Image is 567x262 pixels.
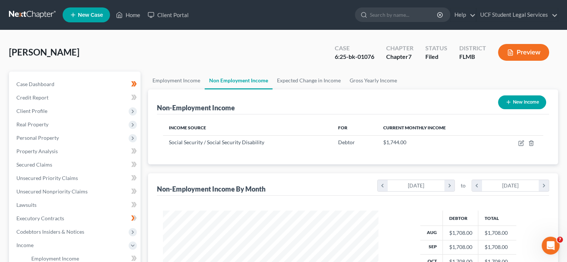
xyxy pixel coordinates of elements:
span: Credit Report [16,94,48,101]
td: $1,708.00 [478,226,516,240]
span: New Case [78,12,103,18]
span: to [461,182,466,189]
div: Filed [425,53,447,61]
span: Unsecured Priority Claims [16,175,78,181]
span: Case Dashboard [16,81,54,87]
textarea: Message… [6,189,143,202]
span: Employment Income [31,255,79,262]
i: chevron_right [444,180,454,191]
div: Chapter [386,53,413,61]
span: Lawsuits [16,202,37,208]
a: Property Analysis [10,145,141,158]
a: Help [451,8,476,22]
a: Case Dashboard [10,78,141,91]
span: For [338,125,347,130]
a: UCF Student Legal Services [476,8,558,22]
i: chevron_left [378,180,388,191]
span: 7 [408,53,412,60]
div: 6:25-bk-01076 [335,53,374,61]
a: Lawsuits [10,198,141,212]
button: New Income [498,95,546,109]
div: $1,708.00 [449,229,472,237]
span: Income Source [169,125,206,130]
span: Social Security / Social Security Disability [169,139,264,145]
span: Current Monthly Income [383,125,446,130]
span: Executory Contracts [16,215,64,221]
a: Employment Income [148,72,205,89]
button: Start recording [47,205,53,211]
button: Emoji picker [12,205,18,211]
button: Home [117,3,131,17]
a: Secured Claims [10,158,141,171]
th: Debtor [443,211,478,225]
iframe: Intercom live chat [542,237,560,255]
div: [DATE] [388,180,445,191]
input: Search by name... [370,8,438,22]
p: Active 30m ago [36,9,74,17]
span: Client Profile [16,108,47,114]
span: 7 [557,237,563,243]
span: Debtor [338,139,355,145]
div: [PERSON_NAME] • 15m ago [12,138,75,143]
span: Real Property [16,121,48,127]
div: FLMB [459,53,486,61]
th: Total [478,211,516,225]
a: Home [112,8,144,22]
div: [DATE] [482,180,539,191]
b: 🚨ATTN: [GEOGRAPHIC_DATA] of [US_STATE] [12,63,106,77]
div: Katie says… [6,59,143,153]
div: District [459,44,486,53]
a: Executory Contracts [10,212,141,225]
a: Unsecured Priority Claims [10,171,141,185]
div: $1,708.00 [449,243,472,251]
div: Non-Employment Income By Month [157,184,265,193]
a: Gross Yearly Income [345,72,401,89]
div: 🚨ATTN: [GEOGRAPHIC_DATA] of [US_STATE]The court has added a new Credit Counseling Field that we n... [6,59,122,137]
button: Gif picker [23,205,29,211]
button: Preview [498,44,549,61]
span: Income [16,242,34,248]
span: Secured Claims [16,161,52,168]
span: Personal Property [16,135,59,141]
button: Upload attachment [35,205,41,211]
span: [PERSON_NAME] [9,47,79,57]
div: Status [425,44,447,53]
a: Credit Report [10,91,141,104]
th: Aug [420,226,443,240]
div: Chapter [386,44,413,53]
div: Close [131,3,144,16]
span: Unsecured Nonpriority Claims [16,188,88,195]
i: chevron_right [539,180,549,191]
th: Sep [420,240,443,254]
a: Unsecured Nonpriority Claims [10,185,141,198]
span: Codebtors Insiders & Notices [16,228,84,235]
a: Expected Change in Income [273,72,345,89]
span: $1,744.00 [383,139,406,145]
div: Case [335,44,374,53]
h1: [PERSON_NAME] [36,4,85,9]
div: The court has added a new Credit Counseling Field that we need to update upon filing. Please remo... [12,81,116,132]
i: chevron_left [472,180,482,191]
button: Send a message… [128,202,140,214]
span: Property Analysis [16,148,58,154]
button: go back [5,3,19,17]
a: Client Portal [144,8,192,22]
a: Non Employment Income [205,72,273,89]
img: Profile image for Katie [21,4,33,16]
td: $1,708.00 [478,240,516,254]
div: Non-Employment Income [157,103,235,112]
